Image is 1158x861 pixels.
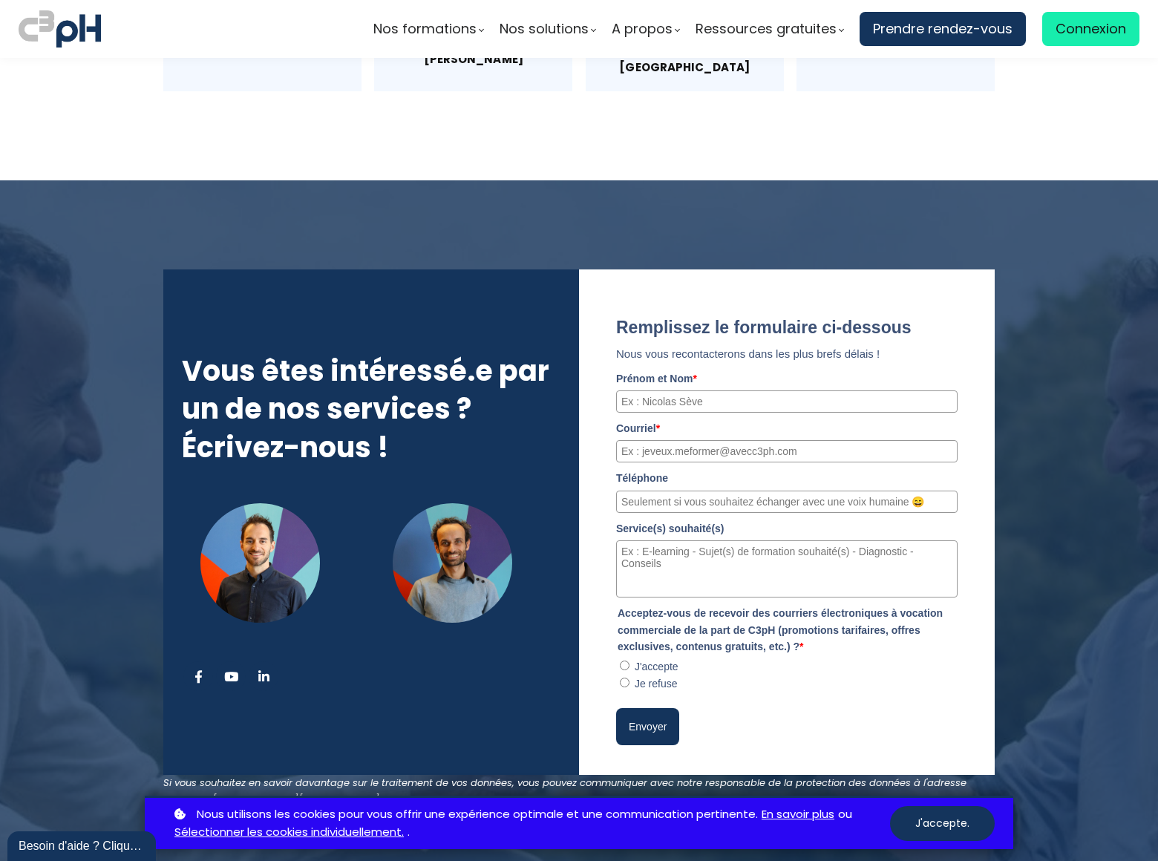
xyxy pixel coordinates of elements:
span: A propos [612,18,673,40]
a: Connexion [1042,12,1139,46]
span: Nos solutions [500,18,589,40]
h2: Remplissez le formulaire ci-dessous [616,318,958,338]
button: J'accepte. [890,806,995,841]
iframe: chat widget [7,828,159,861]
span: Connexion [1056,18,1126,40]
label: J'accepte [635,661,678,672]
a: Prendre rendez-vous [860,12,1026,46]
h2: Vous êtes intéressé.e par un de nos services ? Écrivez-nous ! [182,352,560,466]
legend: Acceptez-vous de recevoir des courriers électroniques à vocation commerciale de la part de C3pH (... [616,605,958,655]
label: Je refuse [635,678,678,690]
button: Envoyer [616,708,679,745]
span: Nous utilisons les cookies pour vous offrir une expérience optimale et une communication pertinente. [197,805,758,824]
label: Prénom et Nom [616,370,958,387]
input: Ex : Nicolas Sève [616,390,958,413]
p: Nous vous recontacterons dans les plus brefs délais ! [616,345,958,363]
p: ou . [171,805,890,842]
span: Ressources gratuites [696,18,837,40]
input: Seulement si vous souhaitez échanger avec une voix humaine 😄 [616,491,958,513]
em: Si vous souhaitez en savoir davantage sur le traitement de vos données, vous pouvez communiquer a... [163,776,966,806]
a: Sélectionner les cookies individuellement. [174,823,404,842]
label: Service(s) souhaité(s) [616,520,958,537]
img: logo C3PH [19,7,101,50]
input: Ex : jeveux.meformer@avecc3ph.com [616,440,958,462]
label: Téléphone [616,470,958,486]
label: Courriel [616,420,958,436]
span: Nos formations [373,18,477,40]
span: Prendre rendez-vous [873,18,1013,40]
a: En savoir plus [762,805,834,824]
